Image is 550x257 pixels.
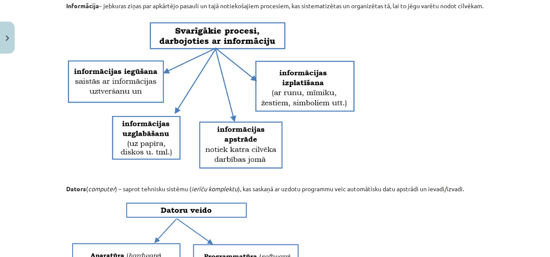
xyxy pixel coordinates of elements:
em: computer [88,185,115,193]
p: – jebkuras ziņas par apkārtējo pasauli un tajā notiekošajiem procesiem, kas sistematizētas un org... [66,1,484,10]
em: ierīču komplektu [192,185,238,193]
strong: Informācija [66,2,99,10]
img: icon-close-lesson-0947bae3869378f0d4975bcd49f059093ad1ed9edebbc8119c70593378902aed.svg [6,35,9,41]
strong: Dators [66,185,86,193]
p: ( ) – saprot tehnisku sistēmu ( ), kas saskaņā ar uzdotu programmu veic automātisku datu apstrādi... [66,184,484,193]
